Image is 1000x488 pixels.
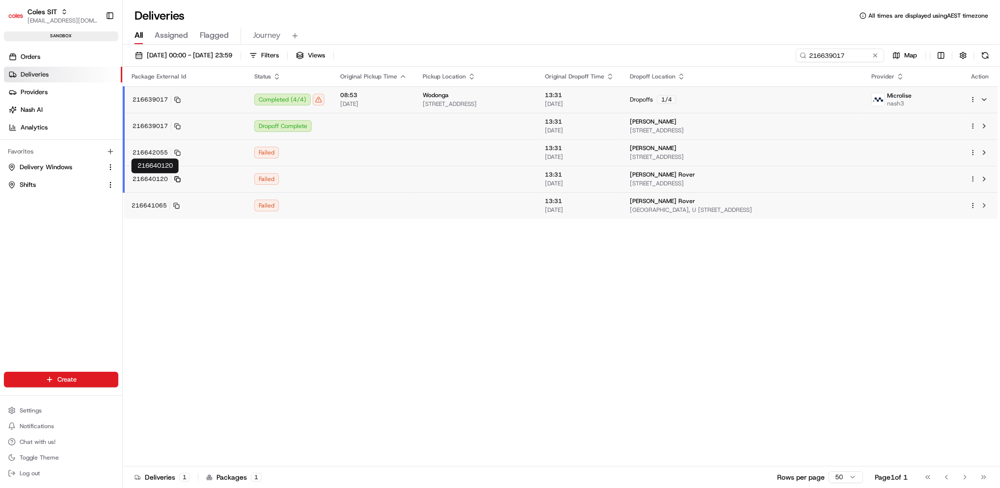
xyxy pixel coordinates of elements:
span: All [135,29,143,41]
button: Log out [4,466,118,480]
span: [PERSON_NAME] [630,144,676,152]
div: 1 [251,473,262,482]
button: Filters [245,49,283,62]
button: 216640120 [133,175,181,183]
span: Status [254,73,271,80]
span: nash3 [887,100,912,107]
span: Original Pickup Time [340,73,397,80]
div: 216640120 [132,158,179,173]
a: Analytics [4,120,122,135]
span: Pylon [98,166,119,174]
div: Start new chat [33,94,161,103]
span: Deliveries [21,70,49,79]
div: We're available if you need us! [33,103,124,111]
span: API Documentation [93,142,158,152]
button: Refresh [978,49,992,62]
button: 216639017 [133,96,181,103]
div: Favorites [4,144,118,159]
p: Welcome 👋 [10,39,179,55]
span: 216639017 [133,96,168,103]
span: 13:31 [545,197,614,205]
button: 216641065 [132,202,180,209]
button: Delivery Windows [4,159,118,175]
span: [DATE] [340,100,407,108]
button: Map [888,49,921,62]
div: 📗 [10,143,18,151]
button: Notifications [4,419,118,433]
span: [DATE] [545,100,614,108]
p: Rows per page [777,472,825,482]
span: [PERSON_NAME] Rover [630,197,695,205]
span: Flagged [200,29,229,41]
span: 13:31 [545,144,614,152]
span: Journey [253,29,280,41]
span: Knowledge Base [20,142,75,152]
h1: Deliveries [135,8,185,24]
span: All times are displayed using AEST timezone [868,12,988,20]
div: Action [970,73,990,80]
span: Chat with us! [20,438,55,446]
button: Create [4,372,118,387]
span: [DATE] [545,153,614,161]
span: Wodonga [423,91,449,99]
span: 13:31 [545,91,614,99]
a: Orders [4,49,122,65]
a: Providers [4,84,122,100]
a: Powered byPylon [69,166,119,174]
span: Dropoff Location [630,73,676,80]
span: [DATE] 00:00 - [DATE] 23:59 [147,51,232,60]
img: microlise_logo.jpeg [872,93,885,106]
div: 1 [179,473,190,482]
span: [PERSON_NAME] [630,118,676,126]
button: Coles SIT [27,7,57,17]
div: Deliveries [135,472,190,482]
span: Notifications [20,422,54,430]
span: Settings [20,407,42,414]
span: [STREET_ADDRESS] [630,127,856,134]
img: Nash [10,10,29,29]
input: Clear [26,63,162,74]
span: Pickup Location [423,73,466,80]
span: Filters [261,51,279,60]
span: Orders [21,52,40,61]
button: Coles SITColes SIT[EMAIL_ADDRESS][DOMAIN_NAME] [4,4,102,27]
img: Coles SIT [8,8,24,24]
a: Shifts [8,180,103,189]
span: Provider [871,73,894,80]
span: 216639017 [133,122,168,130]
a: Nash AI [4,102,122,118]
span: Map [904,51,917,60]
span: Toggle Theme [20,454,59,462]
div: sandbox [4,31,118,41]
span: Analytics [21,123,48,132]
span: 216642055 [133,149,168,156]
button: 216642055 [133,149,181,156]
span: 216640120 [133,175,168,183]
span: Microlise [887,92,912,100]
span: [DATE] [545,206,614,214]
button: Start new chat [167,97,179,108]
button: [EMAIL_ADDRESS][DOMAIN_NAME] [27,17,98,25]
span: [STREET_ADDRESS] [423,100,529,108]
button: Shifts [4,177,118,193]
input: Type to search [796,49,884,62]
button: Settings [4,404,118,417]
span: Assigned [155,29,188,41]
span: Dropoffs [630,96,653,103]
span: Log out [20,469,40,477]
div: Page 1 of 1 [875,472,908,482]
span: [DATE] [545,127,614,134]
span: Views [308,51,325,60]
span: Delivery Windows [20,163,72,172]
span: [DATE] [545,180,614,187]
span: 13:31 [545,171,614,179]
span: Shifts [20,180,36,189]
span: 13:31 [545,118,614,126]
span: [STREET_ADDRESS] [630,180,856,187]
span: Providers [21,88,48,97]
a: 📗Knowledge Base [6,138,79,156]
button: 216639017 [133,122,181,130]
button: [DATE] 00:00 - [DATE] 23:59 [131,49,237,62]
